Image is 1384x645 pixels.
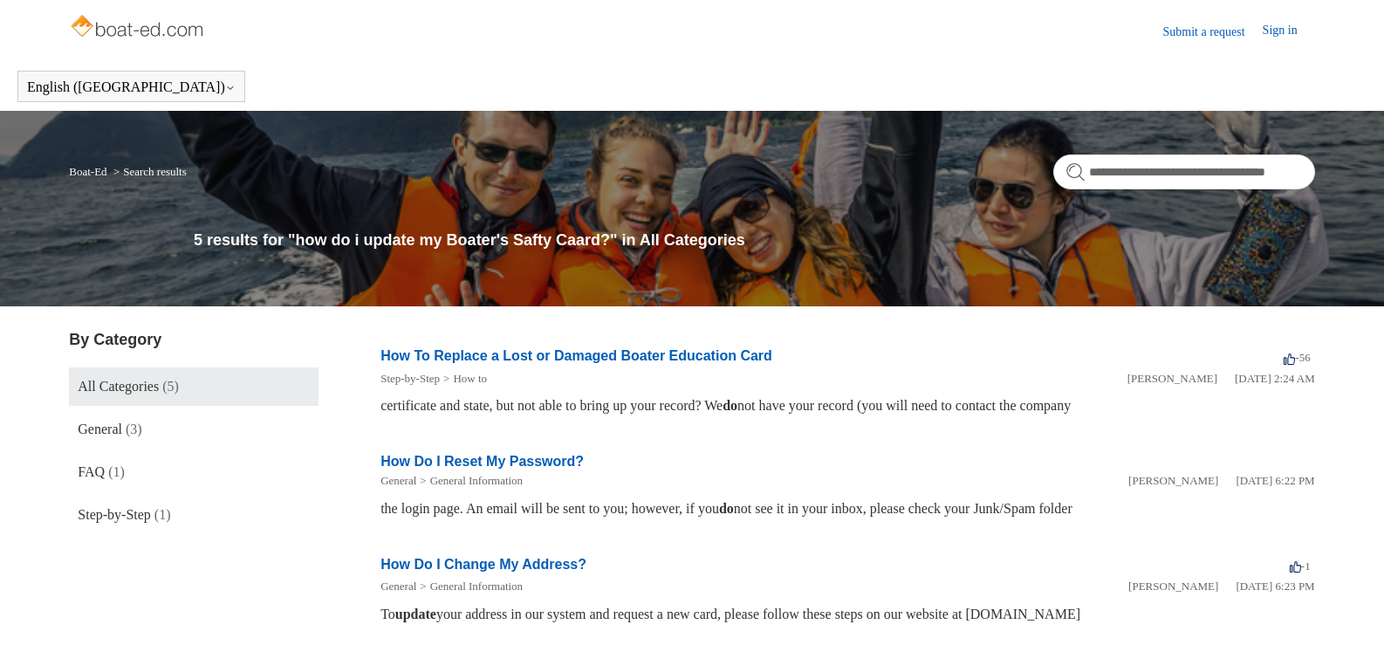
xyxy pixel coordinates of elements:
[126,422,142,436] span: (3)
[453,372,487,385] a: How to
[380,395,1315,416] div: certificate and state, but not able to bring up your record? We not have your record (you will ne...
[1163,23,1263,41] a: Submit a request
[1290,559,1311,573] span: -1
[1263,21,1315,42] a: Sign in
[430,580,523,593] a: General Information
[162,379,179,394] span: (5)
[110,165,187,178] li: Search results
[380,498,1315,519] div: the login page. An email will be sent to you; however, if you not see it in your inbox, please ch...
[1235,372,1315,385] time: 03/11/2022, 02:24
[1127,370,1217,388] li: [PERSON_NAME]
[78,507,151,522] span: Step-by-Step
[380,348,772,363] a: How To Replace a Lost or Damaged Boater Education Card
[1128,578,1218,595] li: [PERSON_NAME]
[380,454,584,469] a: How Do I Reset My Password?
[430,474,523,487] a: General Information
[380,372,440,385] a: Step-by-Step
[723,398,737,413] em: do
[380,557,586,572] a: How Do I Change My Address?
[395,607,436,621] em: update
[719,501,734,516] em: do
[1284,351,1310,364] span: -56
[69,328,318,352] h3: By Category
[69,410,318,449] a: General (3)
[380,580,416,593] a: General
[69,496,318,534] a: Step-by-Step (1)
[380,474,416,487] a: General
[78,464,105,479] span: FAQ
[380,578,416,595] li: General
[78,422,122,436] span: General
[108,464,125,479] span: (1)
[69,165,110,178] li: Boat-Ed
[416,472,523,490] li: General Information
[69,165,106,178] a: Boat-Ed
[380,604,1315,625] div: To your address in our system and request a new card, please follow these steps on our website at...
[380,472,416,490] li: General
[194,229,1315,252] h1: 5 results for "how do i update my Boater's Safty Caard?" in All Categories
[1236,580,1314,593] time: 01/05/2024, 18:23
[69,367,318,406] a: All Categories (5)
[1236,474,1314,487] time: 01/05/2024, 18:22
[380,370,440,388] li: Step-by-Step
[416,578,523,595] li: General Information
[27,79,236,95] button: English ([GEOGRAPHIC_DATA])
[1128,472,1218,490] li: [PERSON_NAME]
[78,379,159,394] span: All Categories
[69,453,318,491] a: FAQ (1)
[69,10,208,45] img: Boat-Ed Help Center home page
[1053,154,1315,189] input: Search
[440,370,487,388] li: How to
[154,507,171,522] span: (1)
